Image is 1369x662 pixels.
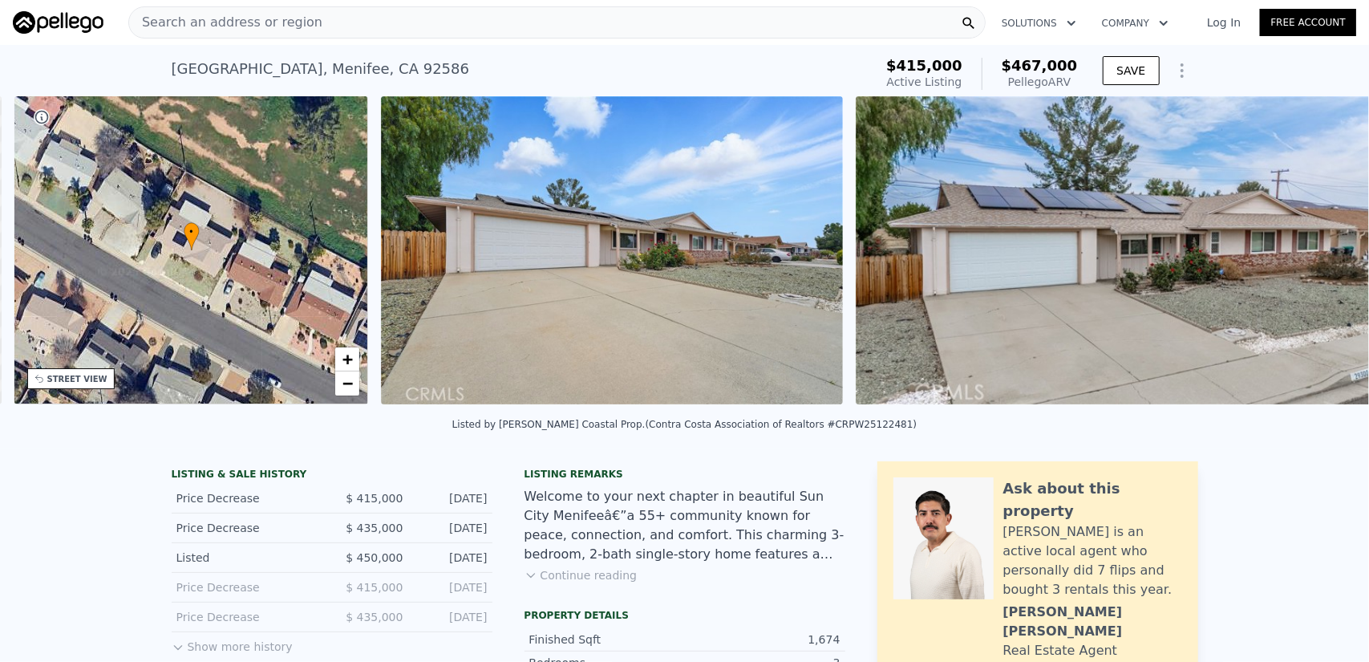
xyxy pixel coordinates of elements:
div: Listed by [PERSON_NAME] Coastal Prop. (Contra Costa Association of Realtors #CRPW25122481) [452,419,917,430]
div: [DATE] [416,550,488,566]
span: • [184,225,200,239]
button: Show Options [1166,55,1198,87]
div: Price Decrease [176,579,319,595]
div: Price Decrease [176,520,319,536]
button: Show more history [172,632,293,655]
div: • [184,222,200,250]
img: Pellego [13,11,103,34]
div: [DATE] [416,520,488,536]
span: $ 415,000 [346,492,403,505]
span: $ 450,000 [346,551,403,564]
div: [PERSON_NAME] is an active local agent who personally did 7 flips and bought 3 rentals this year. [1003,522,1182,599]
button: Continue reading [525,567,638,583]
div: Price Decrease [176,490,319,506]
div: Ask about this property [1003,477,1182,522]
button: Company [1089,9,1181,38]
div: Real Estate Agent [1003,641,1118,660]
div: Listing remarks [525,468,845,481]
span: $467,000 [1002,57,1078,74]
div: [DATE] [416,609,488,625]
a: Log In [1188,14,1260,30]
img: Sale: 166544758 Parcel: 26597499 [381,96,843,404]
div: Listed [176,550,319,566]
button: Solutions [989,9,1089,38]
span: − [342,373,353,393]
div: [PERSON_NAME] [PERSON_NAME] [1003,603,1182,641]
span: Active Listing [887,75,962,88]
a: Free Account [1260,9,1356,36]
span: $ 415,000 [346,581,403,594]
div: 1,674 [685,632,840,648]
div: LISTING & SALE HISTORY [172,468,492,484]
div: [DATE] [416,490,488,506]
a: Zoom in [335,347,359,372]
div: Pellego ARV [1002,74,1078,90]
a: Zoom out [335,372,359,396]
span: Search an address or region [129,13,322,32]
div: Price Decrease [176,609,319,625]
span: $415,000 [886,57,962,74]
div: Welcome to your next chapter in beautiful Sun City Menifeeâ€”a 55+ community known for peace, con... [525,487,845,564]
div: [DATE] [416,579,488,595]
span: $ 435,000 [346,611,403,623]
div: Property details [525,609,845,622]
div: Finished Sqft [529,632,685,648]
button: SAVE [1103,56,1159,85]
div: [GEOGRAPHIC_DATA] , Menifee , CA 92586 [172,58,470,80]
span: + [342,349,353,369]
span: $ 435,000 [346,522,403,534]
div: STREET VIEW [47,373,107,385]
